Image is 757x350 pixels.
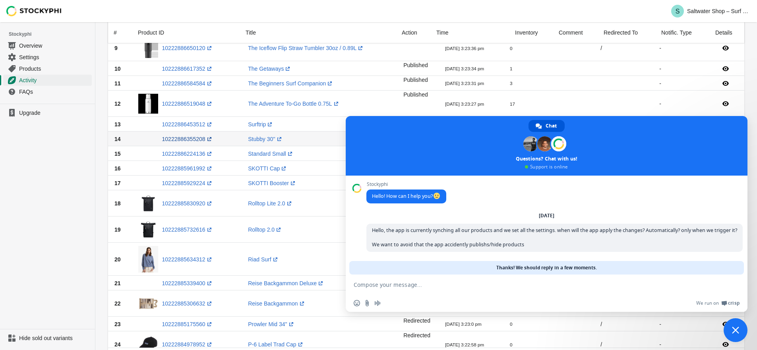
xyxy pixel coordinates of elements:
[114,341,121,348] span: 24
[162,300,213,307] a: 10222885306632(opens a new window)
[445,101,484,106] small: [DATE] 3:23:27 pm
[496,261,597,275] span: Thanks! We should reply in a few moments.
[248,165,288,172] a: SKOTTI Cap(opens a new window)
[724,318,747,342] div: Close chat
[668,3,754,19] button: Avatar with initials SSaltwater Shop – Surf – Vanlife – Adventure
[354,281,722,288] textarea: Compose your message...
[510,342,512,347] small: 0
[114,256,121,263] span: 20
[248,151,294,157] a: Standard Small(opens a new window)
[248,101,340,107] a: The Adventure To-Go Bottle 0.75L(opens a new window)
[162,136,213,142] a: 10222886355208(opens a new window)
[653,91,707,117] td: -
[138,38,158,58] img: 202403022175.jpg
[3,107,92,118] a: Upgrade
[430,22,509,43] div: Time
[114,200,121,207] span: 18
[676,8,680,15] text: S
[696,300,740,306] a: We run onCrisp
[696,300,719,306] span: We run on
[132,22,239,43] div: Product ID
[671,5,684,17] span: Avatar with initials S
[510,66,512,71] small: 1
[114,165,121,172] span: 16
[248,280,325,286] a: Reise Backgammon Deluxe(opens a new window)
[403,62,428,68] span: Published
[6,6,62,16] img: Stockyphi
[248,256,279,263] a: Riad Surf(opens a new window)
[655,22,709,43] div: Notific. Type
[162,66,213,72] a: 10222886617352(opens a new window)
[372,227,737,248] span: Hello, the app is currently synching all our products and we set all the settings. when will the ...
[162,45,213,51] a: 10222886650120(opens a new window)
[162,256,213,263] a: 10222885634312(opens a new window)
[372,193,441,199] span: Hello! How can I help you?
[114,29,118,37] div: #
[403,77,428,83] span: Published
[709,22,745,43] div: Details
[138,193,158,213] img: 202404022554.jpg
[374,300,381,306] span: Audio message
[114,280,121,286] span: 21
[138,246,158,273] img: 202402021649.jpg
[162,80,213,87] a: 10222886584584(opens a new window)
[3,63,92,74] a: Products
[653,61,707,76] td: -
[114,121,121,128] span: 13
[687,8,751,14] p: Saltwater Shop – Surf – Vanlife – Adventure
[138,220,158,240] img: ROLLTOP_2.0_black_01-front_78302c5e-f8b8-48f5-b16b-c4b8f710be53.webp
[114,101,121,107] span: 12
[162,280,213,286] a: 10222885339400(opens a new window)
[510,321,512,327] small: 0
[248,300,306,307] a: Reise Backgammon(opens a new window)
[445,321,482,327] small: [DATE] 3:23:0 pm
[114,180,121,186] span: 17
[597,22,655,43] div: Redirected To
[248,180,297,186] a: SKOTTI Booster(opens a new window)
[445,342,484,347] small: [DATE] 3:22:58 pm
[138,94,158,114] img: 202403022181.jpg
[509,22,552,43] div: Inventory
[3,74,92,86] a: Activity
[403,332,430,338] span: Redirected
[510,81,512,86] small: 3
[529,120,565,132] div: Chat
[114,300,121,307] span: 22
[114,226,121,233] span: 19
[653,35,707,61] td: -
[248,200,293,207] a: Rolltop Lite 2.0(opens a new window)
[162,321,213,327] a: 10222885175560(opens a new window)
[162,101,213,107] a: 10222886519048(opens a new window)
[445,81,484,86] small: [DATE] 3:23:31 pm
[114,151,121,157] span: 15
[364,300,370,306] span: Send a file
[19,42,90,50] span: Overview
[114,66,121,72] span: 10
[445,66,484,71] small: [DATE] 3:23:34 pm
[248,66,292,72] a: The Getaways(opens a new window)
[19,76,90,84] span: Activity
[403,317,430,324] span: Redirected
[3,40,92,51] a: Overview
[19,53,90,61] span: Settings
[653,317,707,331] td: -
[114,321,121,327] span: 23
[114,136,121,142] span: 14
[366,182,446,187] span: Stockyphi
[19,334,90,342] span: Hide sold out variants
[138,294,158,313] img: 60202011001475.jpg
[9,30,95,38] span: Stockyphi
[248,45,364,51] a: The Iceflow Flip Straw Tumbler 30oz / 0.89L(opens a new window)
[546,120,557,132] span: Chat
[552,22,597,43] div: Comment
[114,45,118,51] span: 9
[19,65,90,73] span: Products
[653,76,707,91] td: -
[162,180,213,186] a: 10222885929224(opens a new window)
[248,80,334,87] a: The Beginners Surf Companion(opens a new window)
[162,165,213,172] a: 10222885961992(opens a new window)
[445,46,484,51] small: [DATE] 3:23:36 pm
[594,35,653,61] td: /
[162,341,213,348] a: 10222884978952(opens a new window)
[3,86,92,97] a: FAQs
